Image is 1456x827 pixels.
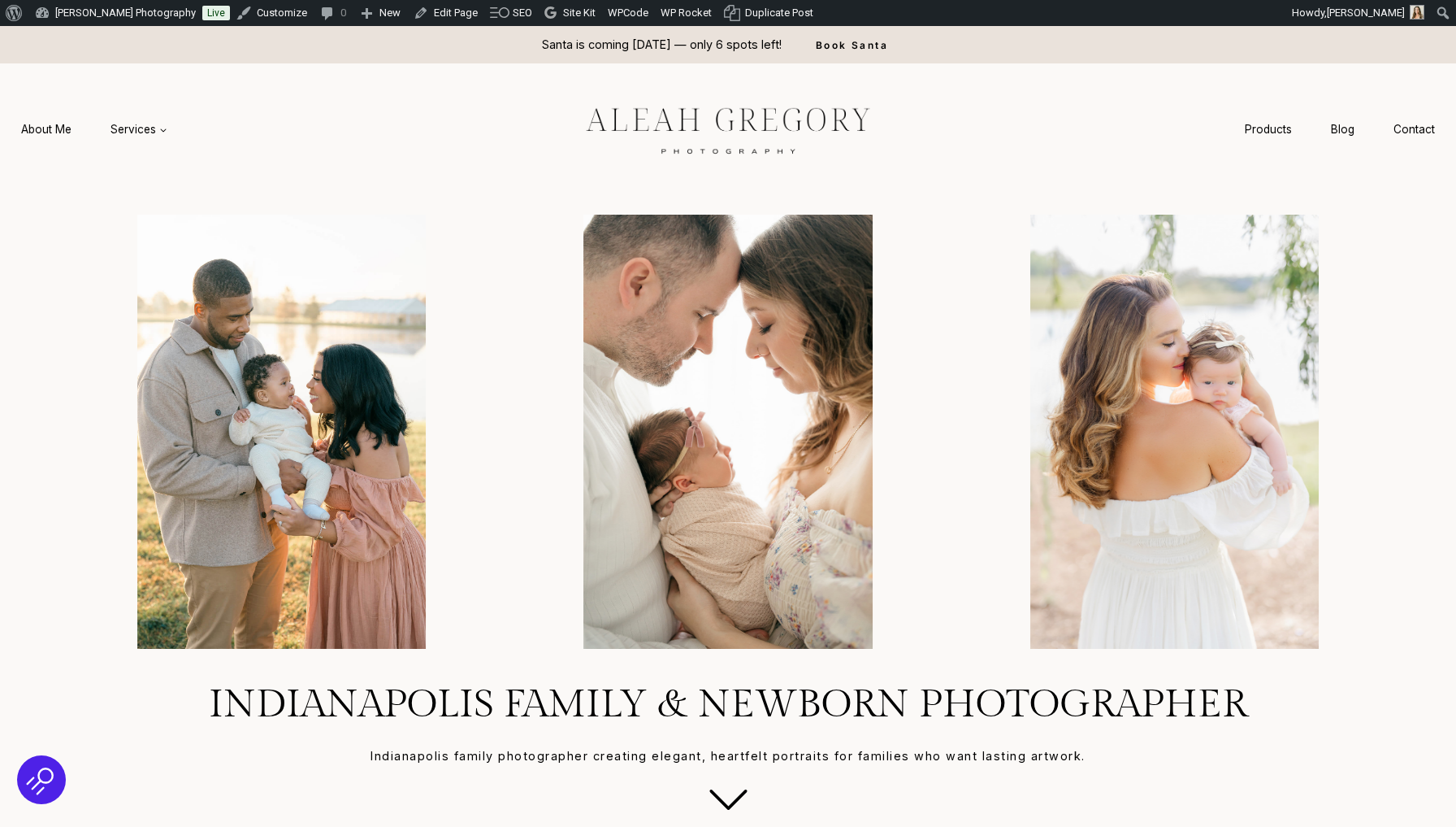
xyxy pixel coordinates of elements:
[1225,115,1454,145] nav: Secondary
[511,215,944,648] img: Parents holding their baby lovingly by Indianapolis newborn photographer
[958,215,1391,648] img: mom holding baby on shoulder looking back at the camera outdoors in Carmel, Indiana
[958,215,1391,648] li: 3 of 4
[202,6,230,20] a: Live
[511,215,944,648] li: 2 of 4
[1327,7,1405,19] span: [PERSON_NAME]
[790,26,914,63] a: Book Santa
[65,215,498,648] img: Family enjoying a sunny day by the lake.
[2,115,187,145] nav: Primary
[39,681,1417,729] h1: Indianapolis Family & Newborn Photographer
[563,7,596,19] span: Site Kit
[65,215,498,648] li: 1 of 4
[91,115,187,145] a: Services
[1225,115,1311,145] a: Products
[542,36,782,54] p: Santa is coming [DATE] — only 6 spots left!
[65,215,1391,648] div: Photo Gallery Carousel
[1311,115,1374,145] a: Blog
[1374,115,1454,145] a: Contact
[2,115,91,145] a: About Me
[110,121,167,137] span: Services
[39,747,1417,765] p: Indianapolis family photographer creating elegant, heartfelt portraits for families who want last...
[545,95,911,163] img: aleah gregory logo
